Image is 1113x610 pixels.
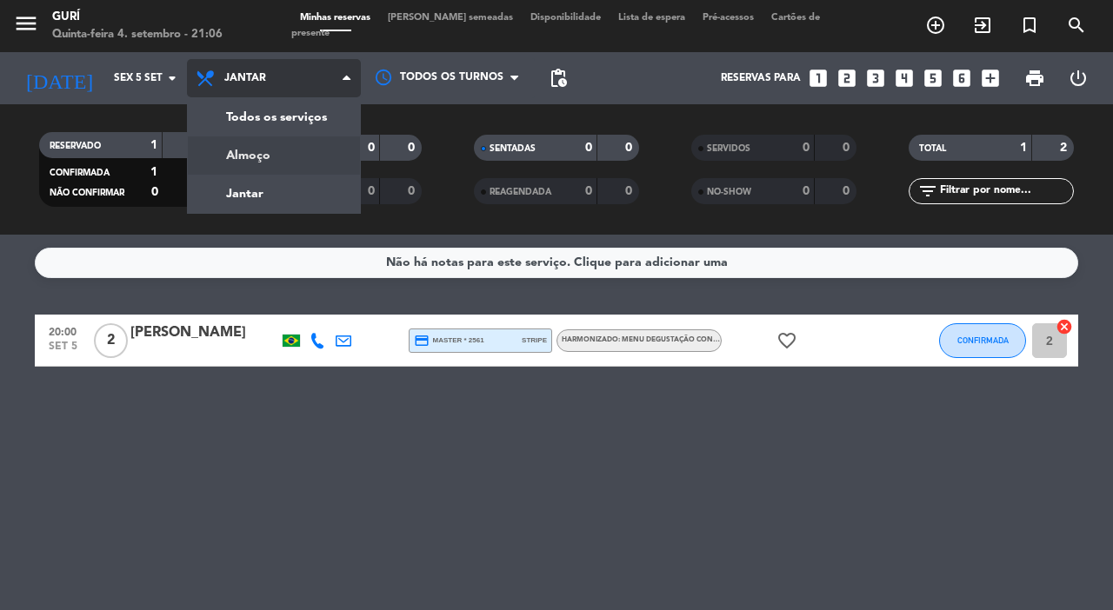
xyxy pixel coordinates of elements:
i: exit_to_app [972,15,993,36]
div: Não há notas para este serviço. Clique para adicionar uma [386,253,728,273]
strong: 0 [585,185,592,197]
strong: 0 [625,185,636,197]
i: looks_6 [950,67,973,90]
i: [DATE] [13,59,105,97]
i: filter_list [917,181,938,202]
strong: 0 [408,142,418,154]
i: arrow_drop_down [162,68,183,89]
strong: 0 [585,142,592,154]
i: looks_3 [864,67,887,90]
span: NÃO CONFIRMAR [50,189,124,197]
span: [PERSON_NAME] semeadas [379,13,522,23]
strong: 0 [368,142,375,154]
span: TOTAL [919,144,946,153]
strong: 0 [803,142,810,154]
strong: 2 [1060,142,1070,154]
i: looks_4 [893,67,916,90]
span: set 5 [41,341,84,361]
i: looks_one [807,67,830,90]
span: CONFIRMADA [50,169,110,177]
div: Quinta-feira 4. setembro - 21:06 [52,26,223,43]
i: add_circle_outline [925,15,946,36]
strong: 0 [843,142,853,154]
div: LOG OUT [1056,52,1100,104]
span: RESERVADO [50,142,101,150]
span: NO-SHOW [707,188,751,196]
strong: 0 [151,186,158,198]
i: looks_two [836,67,858,90]
span: Lista de espera [610,13,694,23]
strong: 0 [625,142,636,154]
span: Pré-acessos [694,13,763,23]
span: Harmonizado: MENU DEGUSTAÇÃO CONFIANÇA – 8 passos [562,336,781,343]
span: Disponibilidade [522,13,610,23]
i: favorite_border [776,330,797,351]
button: menu [13,10,39,43]
span: SERVIDOS [707,144,750,153]
span: SENTADAS [490,144,536,153]
i: credit_card [414,333,430,348]
span: CONFIRMADA [957,335,1009,345]
div: Gurí [52,9,223,26]
a: Todos os serviços [188,98,360,136]
strong: 0 [803,185,810,197]
a: Jantar [188,175,360,213]
strong: 0 [408,185,418,197]
div: [PERSON_NAME] [130,322,278,344]
input: Filtrar por nome... [938,182,1073,201]
span: Minhas reservas [291,13,379,23]
i: cancel [1056,318,1073,335]
strong: 1 [1020,142,1027,154]
strong: 0 [843,185,853,197]
i: looks_5 [922,67,944,90]
span: Jantar [224,72,266,84]
i: search [1066,15,1087,36]
span: pending_actions [548,68,569,89]
span: 20:00 [41,321,84,341]
strong: 1 [150,139,157,151]
strong: 0 [368,185,375,197]
span: 2 [94,323,128,358]
button: CONFIRMADA [939,323,1026,358]
strong: 1 [150,166,157,178]
i: menu [13,10,39,36]
span: REAGENDADA [490,188,551,196]
span: print [1024,68,1045,89]
i: add_box [979,67,1002,90]
i: power_settings_new [1068,68,1089,89]
span: Reservas para [721,72,801,84]
a: Almoço [188,136,360,175]
span: stripe [522,335,547,346]
i: turned_in_not [1019,15,1040,36]
span: master * 2561 [414,333,484,348]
